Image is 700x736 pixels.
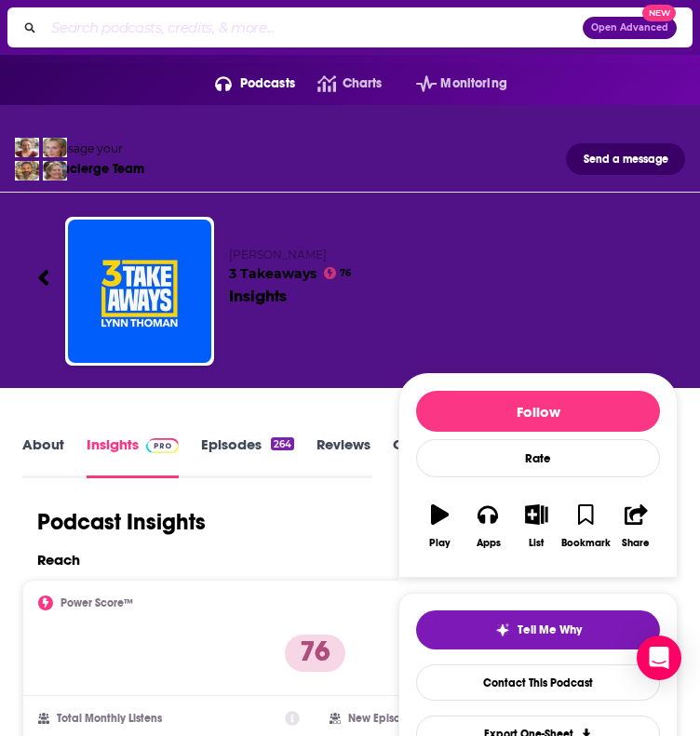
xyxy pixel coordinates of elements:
h2: Total Monthly Listens [57,712,162,725]
div: Insights [229,286,287,306]
a: Episodes264 [201,435,294,478]
h2: Reach [37,551,80,569]
button: Open AdvancedNew [583,17,677,39]
img: Jon Profile [15,161,39,181]
div: Concierge Team [46,161,144,177]
div: Rate [416,439,660,477]
div: Search podcasts, credits, & more... [7,7,693,47]
a: About [22,435,64,478]
a: Credits [393,435,462,478]
div: Apps [477,537,501,549]
span: Open Advanced [591,23,668,33]
input: Search podcasts, credits, & more... [44,13,583,43]
h2: Power Score™ [61,596,133,609]
div: Open Intercom Messenger [637,636,681,680]
a: Reviews [316,435,370,478]
img: tell me why sparkle [495,622,510,637]
img: Podchaser Pro [146,438,179,453]
img: Sydney Profile [15,138,39,157]
h2: 3 Takeaways [229,248,663,282]
h1: Podcast Insights [37,508,206,536]
span: Podcasts [240,71,295,97]
span: Charts [343,71,383,97]
button: Follow [416,391,660,432]
img: Jules Profile [43,138,67,157]
div: List [529,537,544,549]
img: Barbara Profile [43,161,67,181]
div: Share [622,537,650,549]
button: tell me why sparkleTell Me Why [416,610,660,649]
button: Bookmark [560,492,612,560]
img: 3 Takeaways [68,220,211,363]
div: 264 [271,437,294,450]
span: [PERSON_NAME] [229,248,327,261]
span: Monitoring [440,71,506,97]
p: 76 [285,635,345,672]
button: List [513,492,561,560]
a: Charts [295,69,382,99]
button: Play [416,492,464,560]
div: Play [429,537,451,549]
a: Contact This Podcast [416,664,660,701]
span: 76 [340,270,351,277]
button: open menu [394,69,507,99]
button: open menu [193,69,295,99]
span: New [642,5,676,22]
button: Send a message [566,143,685,175]
button: Apps [464,492,513,560]
h2: New Episode Listens [348,712,451,725]
div: Bookmark [561,537,611,549]
button: Share [612,492,660,560]
a: InsightsPodchaser Pro [87,435,179,478]
div: Message your [46,141,144,155]
span: Tell Me Why [518,622,582,637]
